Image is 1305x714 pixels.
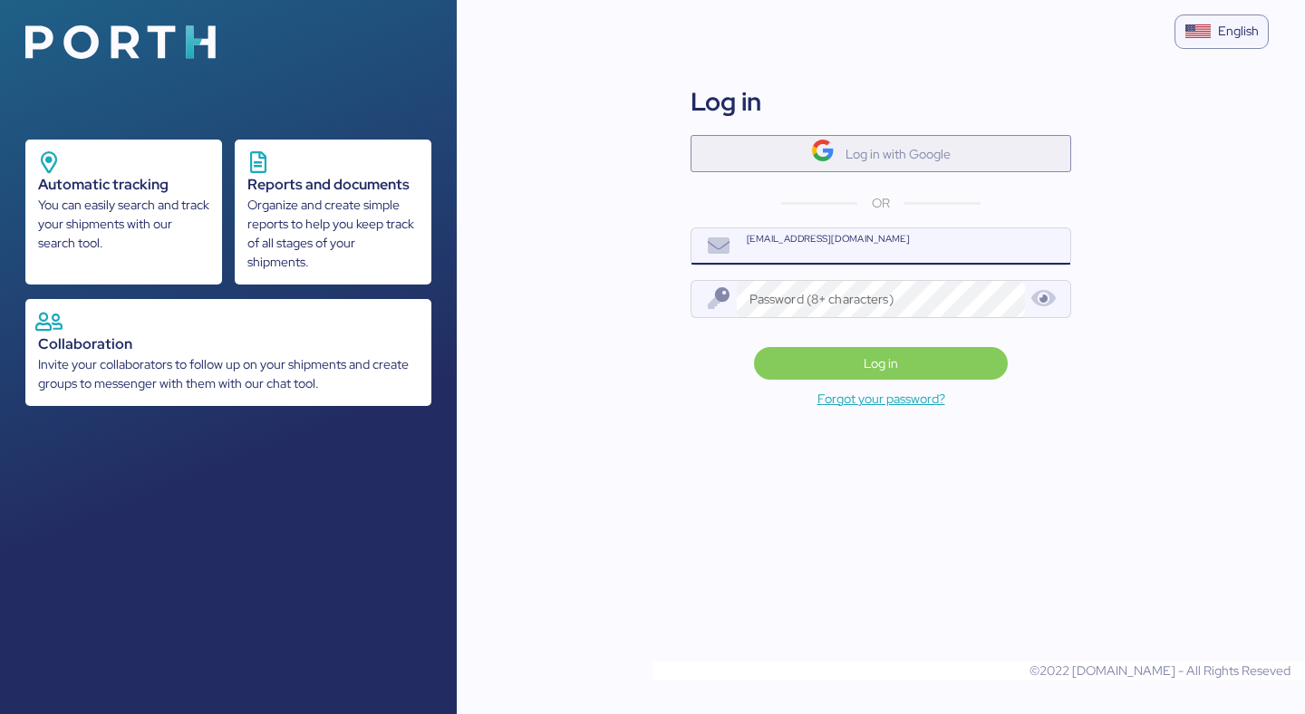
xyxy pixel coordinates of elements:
div: Reports and documents [247,174,419,196]
a: Forgot your password? [457,388,1305,410]
input: name@company.com [737,228,1070,265]
span: OR [872,194,890,213]
input: Password (8+ characters) [737,281,1026,317]
div: Log in with Google [846,143,951,165]
div: Organize and create simple reports to help you keep track of all stages of your shipments. [247,196,419,272]
div: English [1218,22,1259,41]
div: You can easily search and track your shipments with our search tool. [38,196,209,253]
button: Log in with Google [691,135,1071,172]
div: Automatic tracking [38,174,209,196]
div: Log in [691,82,761,121]
span: Log in [864,352,898,374]
button: Log in [754,347,1009,380]
div: Collaboration [38,333,419,355]
div: Invite your collaborators to follow up on your shipments and create groups to messenger with them... [38,355,419,393]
